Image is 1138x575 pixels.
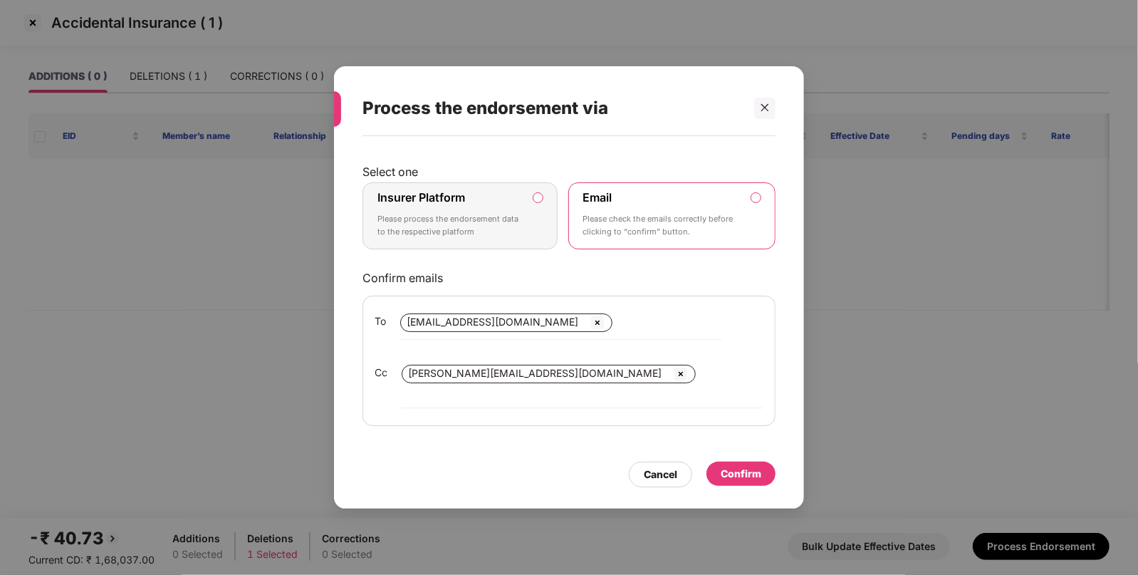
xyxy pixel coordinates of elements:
[583,213,741,238] p: Please check the emails correctly before clicking to “confirm” button.
[583,190,612,204] label: Email
[362,165,776,179] p: Select one
[672,366,689,383] img: svg+xml;base64,PHN2ZyBpZD0iQ3Jvc3MtMzJ4MzIiIHhtbG5zPSJodHRwOi8vd3d3LnczLm9yZy8yMDAwL3N2ZyIgd2lkdG...
[408,367,662,379] span: [PERSON_NAME][EMAIL_ADDRESS][DOMAIN_NAME]
[375,314,386,329] span: To
[362,81,741,136] div: Process the endorsement via
[721,466,761,482] div: Confirm
[760,103,770,113] span: close
[644,467,677,482] div: Cancel
[533,193,543,202] input: Insurer PlatformPlease process the endorsement data to the respective platform
[375,365,387,380] span: Cc
[377,190,465,204] label: Insurer Platform
[377,213,523,238] p: Please process the endorsement data to the respective platform
[589,314,606,331] img: svg+xml;base64,PHN2ZyBpZD0iQ3Jvc3MtMzJ4MzIiIHhtbG5zPSJodHRwOi8vd3d3LnczLm9yZy8yMDAwL3N2ZyIgd2lkdG...
[362,271,776,285] p: Confirm emails
[407,316,578,328] span: [EMAIL_ADDRESS][DOMAIN_NAME]
[751,193,761,202] input: EmailPlease check the emails correctly before clicking to “confirm” button.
